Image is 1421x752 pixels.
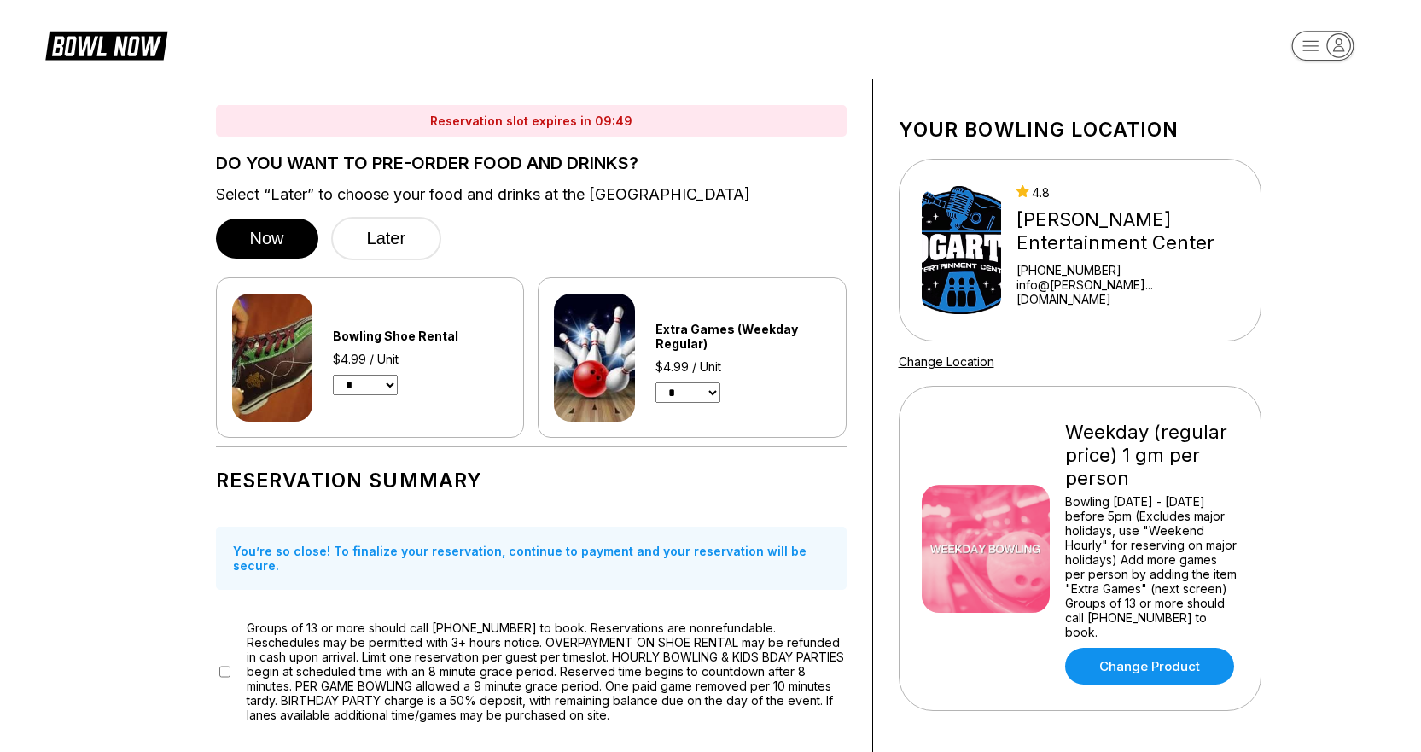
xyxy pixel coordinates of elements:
span: Groups of 13 or more should call [PHONE_NUMBER] to book. Reservations are nonrefundable. Reschedu... [247,621,847,722]
a: info@[PERSON_NAME]...[DOMAIN_NAME] [1016,277,1238,306]
div: You’re so close! To finalize your reservation, continue to payment and your reservation will be s... [216,527,847,590]
h1: Reservation Summary [216,469,847,493]
button: Later [331,217,442,260]
h1: Your bowling location [899,118,1261,142]
img: Bogart's Entertainment Center [922,186,1001,314]
label: Select “Later” to choose your food and drinks at the [GEOGRAPHIC_DATA] [216,185,847,204]
img: Weekday (regular price) 1 gm per person [922,485,1050,613]
img: Bowling Shoe Rental [232,294,313,422]
div: [PERSON_NAME] Entertainment Center [1016,208,1238,254]
div: [PHONE_NUMBER] [1016,263,1238,277]
div: $4.99 / Unit [333,352,505,366]
div: Reservation slot expires in 09:49 [216,105,847,137]
a: Change Product [1065,648,1234,685]
div: 4.8 [1016,185,1238,200]
img: Extra Games (Weekday Regular) [554,294,635,422]
div: Bowling [DATE] - [DATE] before 5pm (Excludes major holidays, use "Weekend Hourly" for reserving o... [1065,494,1238,639]
div: Bowling Shoe Rental [333,329,505,343]
div: Weekday (regular price) 1 gm per person [1065,421,1238,490]
a: Change Location [899,354,994,369]
button: Now [216,219,318,259]
label: DO YOU WANT TO PRE-ORDER FOOD AND DRINKS? [216,154,847,172]
div: $4.99 / Unit [655,359,830,374]
div: Extra Games (Weekday Regular) [655,322,830,351]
